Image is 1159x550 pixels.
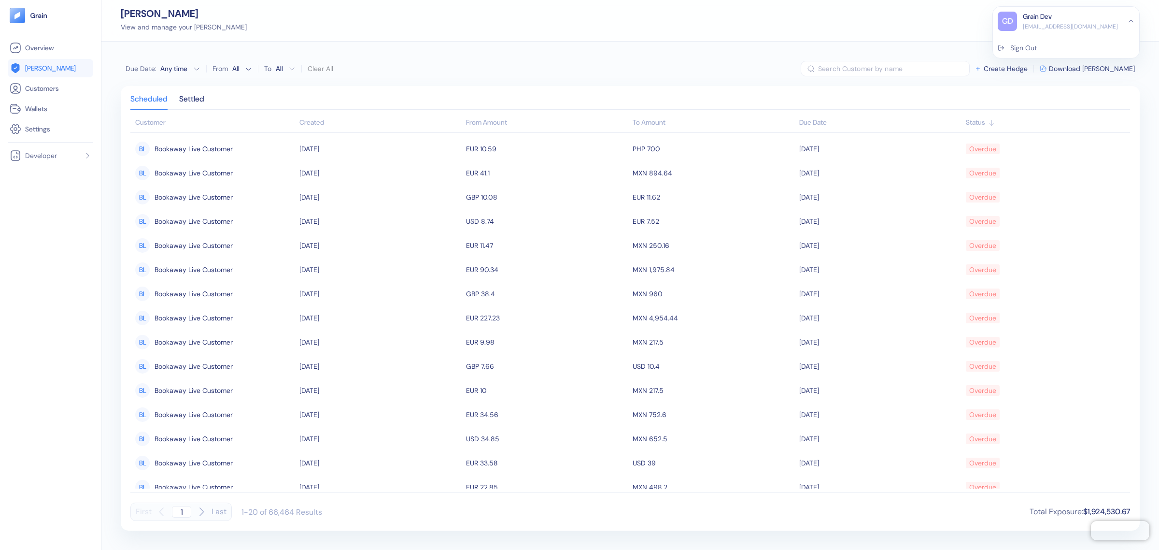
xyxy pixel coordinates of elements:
[630,282,797,306] td: MXN 960
[630,403,797,427] td: MXN 752.6
[630,209,797,233] td: EUR 7.52
[130,96,168,109] div: Scheduled
[160,64,189,73] div: Any time
[297,354,464,378] td: [DATE]
[969,406,996,423] div: Overdue
[25,151,57,160] span: Developer
[30,12,48,19] img: logo
[797,475,963,499] td: [DATE]
[135,407,150,422] div: BL
[464,114,630,133] th: From Amount
[464,378,630,403] td: EUR 10
[297,330,464,354] td: [DATE]
[135,287,150,301] div: BL
[179,96,204,109] div: Settled
[130,114,297,133] th: Customer
[297,282,464,306] td: [DATE]
[297,209,464,233] td: [DATE]
[135,142,150,156] div: BL
[155,213,233,230] span: Bookaway Live Customer
[1049,65,1135,72] span: Download [PERSON_NAME]
[630,161,797,185] td: MXN 894.64
[797,233,963,258] td: [DATE]
[1091,521,1149,540] iframe: Chatra live chat
[797,451,963,475] td: [DATE]
[155,406,233,423] span: Bookaway Live Customer
[155,165,233,181] span: Bookaway Live Customer
[969,382,996,399] div: Overdue
[797,137,963,161] td: [DATE]
[297,258,464,282] td: [DATE]
[464,427,630,451] td: USD 34.85
[797,258,963,282] td: [DATE]
[464,233,630,258] td: EUR 11.47
[630,475,797,499] td: MXN 498.2
[797,161,963,185] td: [DATE]
[797,209,963,233] td: [DATE]
[797,330,963,354] td: [DATE]
[969,237,996,254] div: Overdue
[135,238,150,253] div: BL
[464,306,630,330] td: EUR 227.23
[25,84,59,93] span: Customers
[630,378,797,403] td: MXN 217.5
[630,306,797,330] td: MXN 4,954.44
[969,213,996,230] div: Overdue
[969,310,996,326] div: Overdue
[25,63,76,73] span: [PERSON_NAME]
[297,137,464,161] td: [DATE]
[135,335,150,349] div: BL
[797,185,963,209] td: [DATE]
[135,214,150,229] div: BL
[818,61,970,76] input: Search Customer by name
[984,65,1028,72] span: Create Hedge
[212,503,226,521] button: Last
[297,378,464,403] td: [DATE]
[10,123,91,135] a: Settings
[241,507,322,517] div: 1-20 of 66,464 Results
[630,185,797,209] td: EUR 11.62
[630,427,797,451] td: MXN 652.5
[155,237,233,254] span: Bookaway Live Customer
[969,455,996,471] div: Overdue
[297,451,464,475] td: [DATE]
[135,311,150,325] div: BL
[155,286,233,302] span: Bookaway Live Customer
[630,258,797,282] td: MXN 1,975.84
[464,258,630,282] td: EUR 90.34
[1023,22,1118,31] div: [EMAIL_ADDRESS][DOMAIN_NAME]
[630,114,797,133] th: To Amount
[10,83,91,94] a: Customers
[121,22,247,32] div: View and manage your [PERSON_NAME]
[1040,65,1135,72] button: Download [PERSON_NAME]
[297,185,464,209] td: [DATE]
[1030,506,1130,518] div: Total Exposure :
[969,189,996,205] div: Overdue
[155,431,233,447] span: Bookaway Live Customer
[297,427,464,451] td: [DATE]
[155,310,233,326] span: Bookaway Live Customer
[464,161,630,185] td: EUR 41.1
[155,382,233,399] span: Bookaway Live Customer
[1023,12,1052,22] div: Grain Dev
[135,190,150,204] div: BL
[155,358,233,375] span: Bookaway Live Customer
[25,124,50,134] span: Settings
[797,378,963,403] td: [DATE]
[975,65,1028,72] button: Create Hedge
[464,282,630,306] td: GBP 38.4
[135,383,150,398] div: BL
[969,141,996,157] div: Overdue
[464,475,630,499] td: EUR 22.85
[969,286,996,302] div: Overdue
[797,403,963,427] td: [DATE]
[126,64,200,73] button: Due Date:Any time
[25,43,54,53] span: Overview
[630,330,797,354] td: MXN 217.5
[464,209,630,233] td: USD 8.74
[797,306,963,330] td: [DATE]
[10,8,25,23] img: logo-tablet-V2.svg
[135,456,150,470] div: BL
[273,61,296,76] button: To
